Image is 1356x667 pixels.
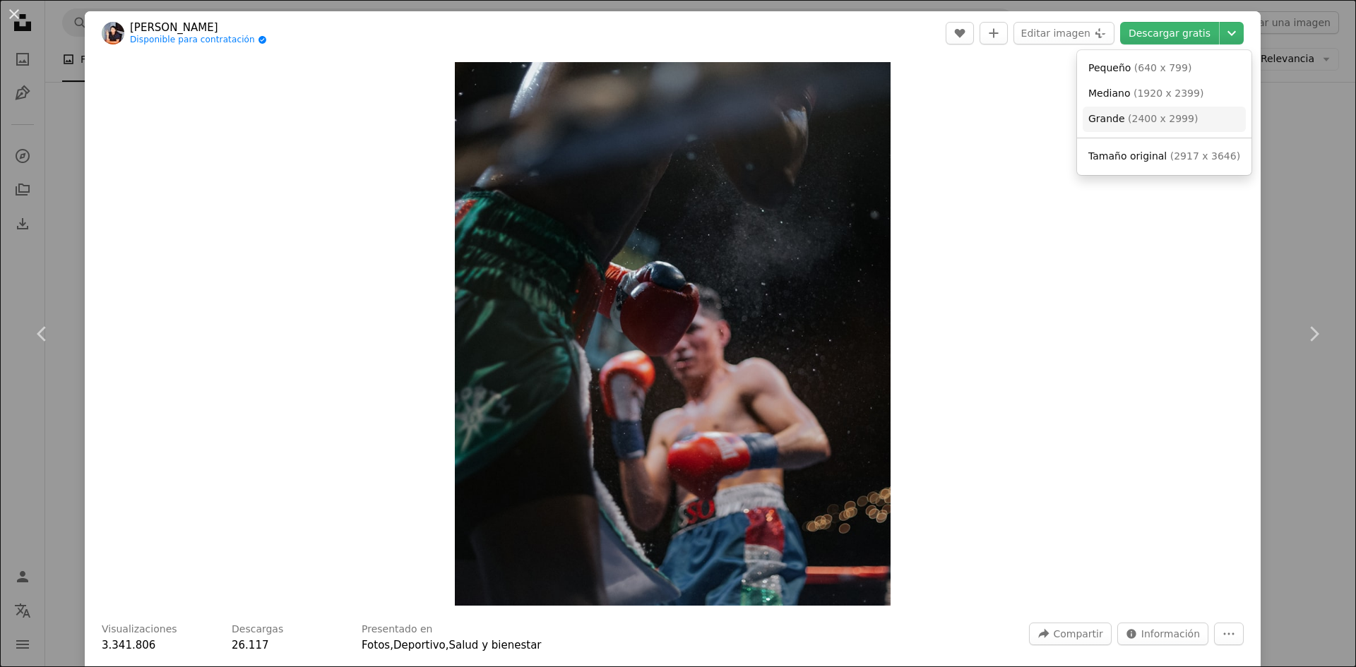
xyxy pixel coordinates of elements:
span: ( 2400 x 2999 ) [1128,113,1198,124]
span: ( 640 x 799 ) [1134,62,1192,73]
span: Tamaño original [1088,150,1167,162]
div: Elegir el tamaño de descarga [1077,50,1251,175]
span: Pequeño [1088,62,1131,73]
button: Elegir el tamaño de descarga [1220,22,1244,44]
span: Grande [1088,113,1125,124]
span: ( 2917 x 3646 ) [1170,150,1240,162]
span: Mediano [1088,88,1131,99]
span: ( 1920 x 2399 ) [1134,88,1203,99]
